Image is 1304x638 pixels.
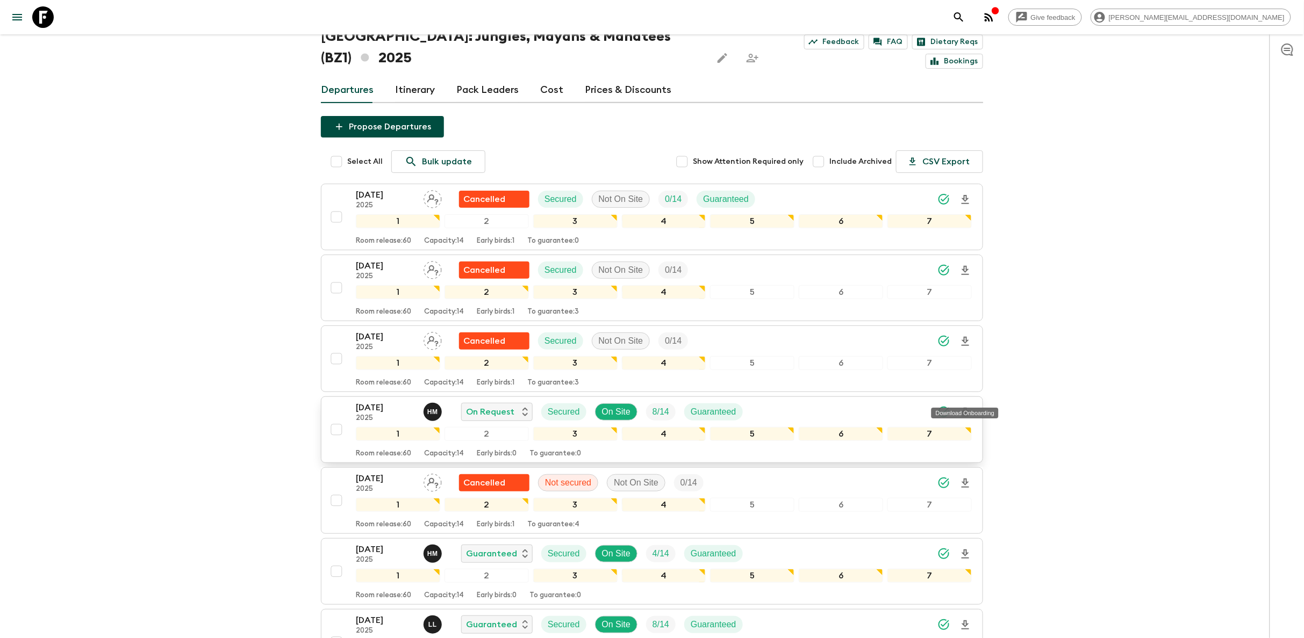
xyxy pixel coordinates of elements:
[622,214,706,228] div: 4
[937,547,950,560] svg: Synced Successfully
[445,214,529,228] div: 2
[544,193,577,206] p: Secured
[658,332,688,350] div: Trip Fill
[321,116,444,137] button: Propose Departures
[937,193,950,206] svg: Synced Successfully
[6,6,28,28] button: menu
[622,356,706,370] div: 4
[592,332,650,350] div: Not On Site
[937,476,950,489] svg: Synced Successfully
[477,379,514,387] p: Early birds: 1
[887,214,972,228] div: 7
[445,498,529,512] div: 2
[356,214,440,228] div: 1
[356,520,411,529] p: Room release: 60
[602,618,630,631] p: On Site
[665,264,682,277] p: 0 / 14
[477,450,517,458] p: Early birds: 0
[710,356,794,370] div: 5
[529,591,581,600] p: To guarantee: 0
[799,498,883,512] div: 6
[959,548,972,561] svg: Download Onboarding
[459,474,529,491] div: Unable to secure
[356,356,440,370] div: 1
[391,150,485,173] a: Bulk update
[356,427,440,441] div: 1
[937,264,950,277] svg: Synced Successfully
[548,405,580,418] p: Secured
[595,545,637,562] div: On Site
[466,618,517,631] p: Guaranteed
[959,619,972,632] svg: Download Onboarding
[887,569,972,583] div: 7
[445,356,529,370] div: 2
[477,520,514,529] p: Early birds: 1
[887,498,972,512] div: 7
[422,155,472,168] p: Bulk update
[710,214,794,228] div: 5
[538,262,583,279] div: Secured
[424,264,442,273] span: Assign pack leader
[691,405,736,418] p: Guaranteed
[424,591,464,600] p: Capacity: 14
[427,408,438,416] p: H M
[424,308,464,316] p: Capacity: 14
[948,6,970,28] button: search adventures
[459,332,529,350] div: Flash Pack cancellation
[424,403,444,421] button: HM
[445,427,529,441] div: 2
[477,308,514,316] p: Early birds: 1
[356,201,415,210] p: 2025
[424,193,442,202] span: Assign pack leader
[932,408,999,418] div: Download Onboarding
[356,272,415,281] p: 2025
[541,403,586,421] div: Secured
[321,184,983,250] button: [DATE]2025Assign pack leaderFlash Pack cancellationSecuredNot On SiteTrip FillGuaranteed1234567Ro...
[646,616,676,633] div: Trip Fill
[533,214,618,228] div: 3
[356,556,415,564] p: 2025
[533,498,618,512] div: 3
[680,476,697,489] p: 0 / 14
[424,520,464,529] p: Capacity: 14
[356,330,415,343] p: [DATE]
[529,450,581,458] p: To guarantee: 0
[703,193,749,206] p: Guaranteed
[356,259,415,272] p: [DATE]
[321,467,983,534] button: [DATE]2025Assign pack leaderUnable to secureNot securedNot On SiteTrip Fill1234567Room release:60...
[533,569,618,583] div: 3
[356,450,411,458] p: Room release: 60
[691,618,736,631] p: Guaranteed
[424,237,464,245] p: Capacity: 14
[538,191,583,208] div: Secured
[710,498,794,512] div: 5
[548,618,580,631] p: Secured
[653,547,669,560] p: 4 / 14
[424,477,442,485] span: Assign pack leader
[614,476,658,489] p: Not On Site
[869,34,908,49] a: FAQ
[527,308,579,316] p: To guarantee: 3
[622,498,706,512] div: 4
[896,150,983,173] button: CSV Export
[356,485,415,494] p: 2025
[595,616,637,633] div: On Site
[321,538,983,605] button: [DATE]2025Hob MedinaGuaranteedSecuredOn SiteTrip FillGuaranteed1234567Room release:60Capacity:14E...
[356,472,415,485] p: [DATE]
[799,356,883,370] div: 6
[424,545,444,563] button: HM
[424,615,444,634] button: LL
[1025,13,1081,21] span: Give feedback
[541,545,586,562] div: Secured
[912,34,983,49] a: Dietary Reqs
[799,569,883,583] div: 6
[658,191,688,208] div: Trip Fill
[356,543,415,556] p: [DATE]
[959,335,972,348] svg: Download Onboarding
[693,156,804,167] span: Show Attention Required only
[533,356,618,370] div: 3
[959,264,972,277] svg: Download Onboarding
[607,474,665,491] div: Not On Site
[653,405,669,418] p: 8 / 14
[541,616,586,633] div: Secured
